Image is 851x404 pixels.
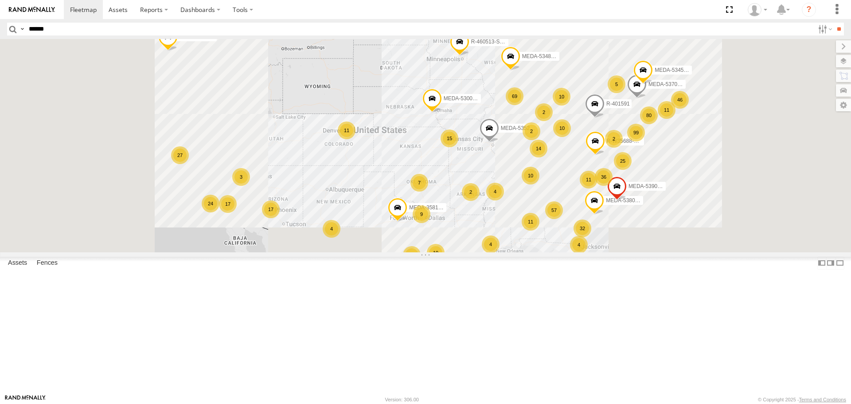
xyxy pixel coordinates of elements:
[799,397,846,402] a: Terms and Conditions
[232,168,250,186] div: 3
[745,3,770,16] div: Mike Kuras
[570,236,588,254] div: 4
[338,122,355,139] div: 11
[4,257,31,270] label: Assets
[409,204,455,211] span: MEDA-358103-Roll
[614,152,632,170] div: 25
[441,129,458,147] div: 15
[413,205,430,223] div: 9
[553,119,571,137] div: 10
[506,87,523,105] div: 69
[219,195,237,213] div: 17
[530,140,547,157] div: 14
[758,397,846,402] div: © Copyright 2025 -
[202,195,219,212] div: 24
[553,88,570,106] div: 10
[815,23,834,35] label: Search Filter Options
[595,168,613,186] div: 36
[523,122,540,140] div: 2
[802,3,816,17] i: ?
[627,124,645,141] div: 99
[671,91,689,109] div: 46
[606,197,657,204] span: MEDA-538005-Swing
[522,213,539,231] div: 11
[462,183,480,201] div: 2
[385,397,419,402] div: Version: 306.00
[628,183,674,189] span: MEDA-539001-Roll
[522,167,539,184] div: 10
[535,103,553,121] div: 2
[605,130,623,148] div: 2
[835,257,844,270] label: Hide Summary Table
[32,257,62,270] label: Fences
[5,395,46,404] a: Visit our Website
[486,183,504,200] div: 4
[410,174,428,192] div: 7
[522,54,573,60] span: MEDA-534803-Swing
[9,7,55,13] img: rand-logo.svg
[403,246,421,264] div: 2
[171,146,189,164] div: 27
[574,220,591,237] div: 32
[655,67,706,73] span: MEDA-534585-Swing
[640,106,658,124] div: 80
[580,171,597,188] div: 11
[817,257,826,270] label: Dock Summary Table to the Left
[606,101,630,107] span: R-401591
[323,220,340,238] div: 4
[19,23,26,35] label: Search Query
[658,101,675,119] div: 11
[427,244,445,262] div: 19
[471,39,511,45] span: R-460513-Swing
[444,95,489,102] span: MEDA-530001-Roll
[545,201,563,219] div: 57
[482,235,500,253] div: 4
[836,99,851,111] label: Map Settings
[262,200,280,218] div: 17
[648,82,694,88] span: MEDA-537027-Roll
[826,257,835,270] label: Dock Summary Table to the Right
[608,75,625,93] div: 5
[501,126,547,132] span: MEDA-535204-Roll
